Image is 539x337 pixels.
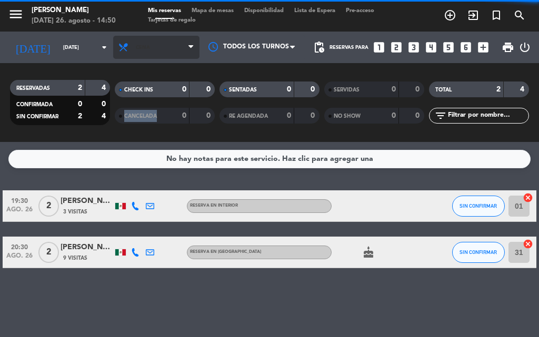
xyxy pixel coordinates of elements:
[496,86,501,93] strong: 2
[287,86,291,93] strong: 0
[330,45,368,50] span: Reservas para
[415,112,422,119] strong: 0
[32,16,116,26] div: [DATE] 26. agosto - 14:50
[452,196,505,217] button: SIN CONFIRMAR
[239,8,289,14] span: Disponibilidad
[523,192,533,203] i: cancel
[452,242,505,263] button: SIN CONFIRMAR
[311,112,317,119] strong: 0
[32,5,116,16] div: [PERSON_NAME]
[459,40,473,54] i: looks_6
[435,87,452,93] span: TOTAL
[8,6,24,22] i: menu
[38,196,59,217] span: 2
[8,37,58,58] i: [DATE]
[16,114,58,119] span: SIN CONFIRMAR
[229,87,257,93] span: SENTADAS
[442,40,455,54] i: looks_5
[460,249,497,255] span: SIN CONFIRMAR
[229,114,268,119] span: RE AGENDADA
[467,9,480,22] i: exit_to_app
[341,8,380,14] span: Pre-acceso
[444,9,456,22] i: add_circle_outline
[334,114,361,119] span: NO SHOW
[206,86,213,93] strong: 0
[424,40,438,54] i: looks_4
[16,86,50,91] span: RESERVADAS
[63,208,87,216] span: 3 Visitas
[124,87,153,93] span: CHECK INS
[38,242,59,263] span: 2
[520,86,526,93] strong: 4
[313,41,325,54] span: pending_actions
[415,86,422,93] strong: 0
[136,45,150,50] span: Cena
[362,246,375,259] i: cake
[124,114,157,119] span: CANCELADA
[61,195,113,207] div: [PERSON_NAME]
[6,206,33,218] span: ago. 26
[206,112,213,119] strong: 0
[102,113,108,120] strong: 4
[186,8,239,14] span: Mapa de mesas
[63,254,87,262] span: 9 Visitas
[143,8,186,14] span: Mis reservas
[434,109,447,122] i: filter_list
[311,86,317,93] strong: 0
[78,84,82,91] strong: 2
[334,87,360,93] span: SERVIDAS
[287,112,291,119] strong: 0
[6,252,33,264] span: ago. 26
[460,203,497,209] span: SIN CONFIRMAR
[166,153,373,165] div: No hay notas para este servicio. Haz clic para agregar una
[190,203,238,208] span: RESERVA EN INTERIOR
[6,240,33,252] span: 20:30
[447,110,528,121] input: Filtrar por nombre...
[523,239,533,249] i: cancel
[392,112,396,119] strong: 0
[143,17,201,23] span: Tarjetas de regalo
[392,86,396,93] strong: 0
[78,100,82,108] strong: 0
[16,102,53,107] span: CONFIRMADA
[98,41,111,54] i: arrow_drop_down
[502,41,514,54] span: print
[8,6,24,26] button: menu
[490,9,503,22] i: turned_in_not
[61,241,113,253] div: [PERSON_NAME]
[182,86,186,93] strong: 0
[102,100,108,108] strong: 0
[372,40,386,54] i: looks_one
[6,194,33,206] span: 19:30
[407,40,421,54] i: looks_3
[390,40,403,54] i: looks_two
[78,113,82,120] strong: 2
[289,8,341,14] span: Lista de Espera
[518,41,531,54] i: power_settings_new
[182,112,186,119] strong: 0
[102,84,108,91] strong: 4
[513,9,526,22] i: search
[476,40,490,54] i: add_box
[190,250,261,254] span: RESERVA EN [GEOGRAPHIC_DATA]
[518,32,531,63] div: LOG OUT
